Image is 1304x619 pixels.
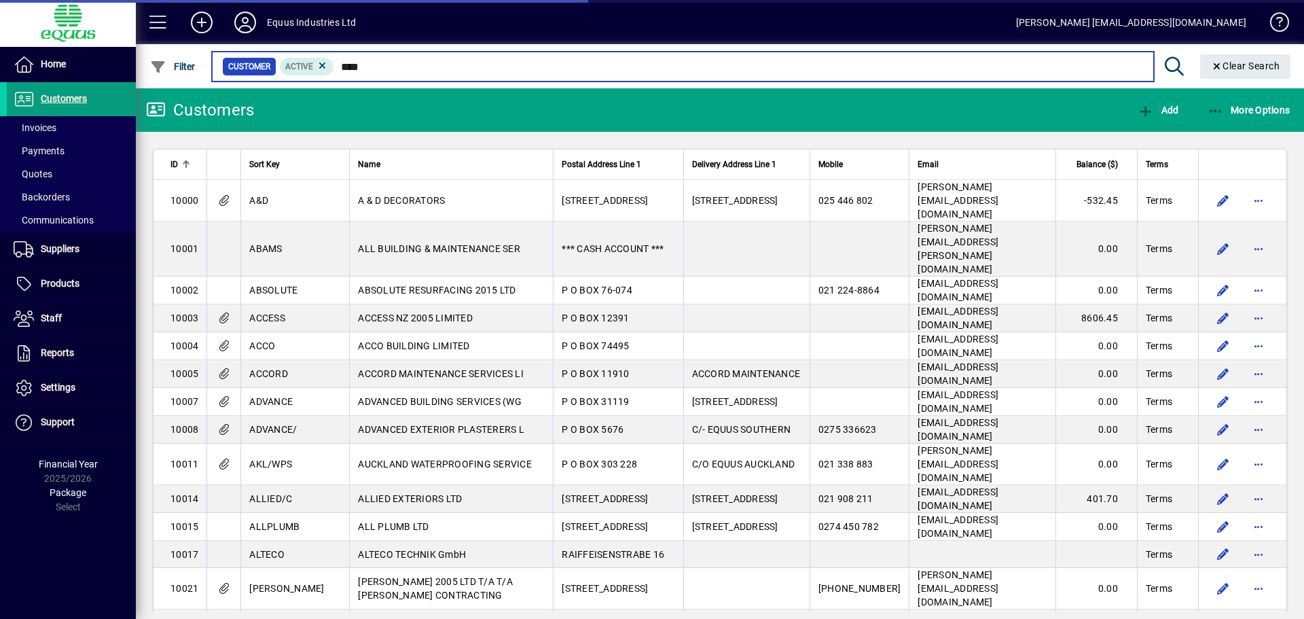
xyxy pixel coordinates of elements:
[1138,105,1178,116] span: Add
[1146,283,1172,297] span: Terms
[562,313,629,323] span: P O BOX 12391
[1055,180,1137,222] td: -532.45
[1212,363,1234,385] button: Edit
[1212,516,1234,537] button: Edit
[170,243,198,254] span: 10001
[249,424,297,435] span: ADVANCE/
[170,368,198,379] span: 10005
[170,459,198,470] span: 10011
[818,195,873,206] span: 025 446 802
[170,157,198,172] div: ID
[170,313,198,323] span: 10003
[170,195,198,206] span: 10000
[1248,363,1269,385] button: More options
[918,278,998,302] span: [EMAIL_ADDRESS][DOMAIN_NAME]
[1146,242,1172,255] span: Terms
[249,243,282,254] span: ABAMS
[358,157,545,172] div: Name
[1146,492,1172,506] span: Terms
[50,487,86,498] span: Package
[692,368,801,379] span: ACCORD MAINTENANCE
[41,347,74,358] span: Reports
[818,493,873,504] span: 021 908 211
[1248,488,1269,510] button: More options
[170,396,198,407] span: 10007
[358,285,515,296] span: ABSOLUTE RESURFACING 2015 LTD
[918,157,939,172] span: Email
[249,583,324,594] span: [PERSON_NAME]
[1055,513,1137,541] td: 0.00
[562,459,637,470] span: P O BOX 303 228
[7,406,136,440] a: Support
[692,396,778,407] span: [STREET_ADDRESS]
[358,424,524,435] span: ADVANCED EXTERIOR PLASTERERS L
[1212,391,1234,412] button: Edit
[170,340,198,351] span: 10004
[1016,12,1246,33] div: [PERSON_NAME] [EMAIL_ADDRESS][DOMAIN_NAME]
[14,145,65,156] span: Payments
[280,58,334,75] mat-chip: Activation Status: Active
[1248,279,1269,301] button: More options
[150,61,196,72] span: Filter
[249,340,275,351] span: ACCO
[918,361,998,386] span: [EMAIL_ADDRESS][DOMAIN_NAME]
[1248,335,1269,357] button: More options
[1146,457,1172,471] span: Terms
[41,243,79,254] span: Suppliers
[1055,304,1137,332] td: 8606.45
[818,424,877,435] span: 0275 336623
[1055,568,1137,609] td: 0.00
[41,278,79,289] span: Products
[1208,105,1290,116] span: More Options
[358,493,462,504] span: ALLIED EXTERIORS LTD
[358,340,469,351] span: ACCO BUILDING LIMITED
[7,116,136,139] a: Invoices
[358,459,532,470] span: AUCKLAND WATERPROOFING SERVICE
[692,521,778,532] span: [STREET_ADDRESS]
[1248,516,1269,537] button: More options
[7,139,136,162] a: Payments
[1212,307,1234,329] button: Edit
[1212,238,1234,260] button: Edit
[358,396,522,407] span: ADVANCED BUILDING SERVICES (WG
[147,54,199,79] button: Filter
[228,60,270,73] span: Customer
[7,185,136,209] a: Backorders
[249,195,268,206] span: A&D
[1146,520,1172,533] span: Terms
[41,417,75,427] span: Support
[223,10,267,35] button: Profile
[1212,544,1234,565] button: Edit
[1055,416,1137,444] td: 0.00
[1134,98,1182,122] button: Add
[692,195,778,206] span: [STREET_ADDRESS]
[358,521,429,532] span: ALL PLUMB LTD
[41,58,66,69] span: Home
[249,459,292,470] span: AKL/WPS
[41,93,87,104] span: Customers
[562,583,648,594] span: [STREET_ADDRESS]
[358,576,513,601] span: [PERSON_NAME] 2005 LTD T/A T/A [PERSON_NAME] CONTRACTING
[7,209,136,232] a: Communications
[692,493,778,504] span: [STREET_ADDRESS]
[818,157,843,172] span: Mobile
[249,313,285,323] span: ACCESS
[249,368,288,379] span: ACCORD
[1055,444,1137,485] td: 0.00
[1204,98,1294,122] button: More Options
[1146,339,1172,353] span: Terms
[692,424,791,435] span: C/- EQUUS SOUTHERN
[170,549,198,560] span: 10017
[1211,60,1280,71] span: Clear Search
[1212,279,1234,301] button: Edit
[1248,238,1269,260] button: More options
[285,62,313,71] span: Active
[562,340,629,351] span: P O BOX 74495
[1055,332,1137,360] td: 0.00
[1146,395,1172,408] span: Terms
[14,122,56,133] span: Invoices
[14,169,52,179] span: Quotes
[562,157,641,172] span: Postal Address Line 1
[562,549,664,560] span: RAIFFEISENSTRABE 16
[1248,419,1269,440] button: More options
